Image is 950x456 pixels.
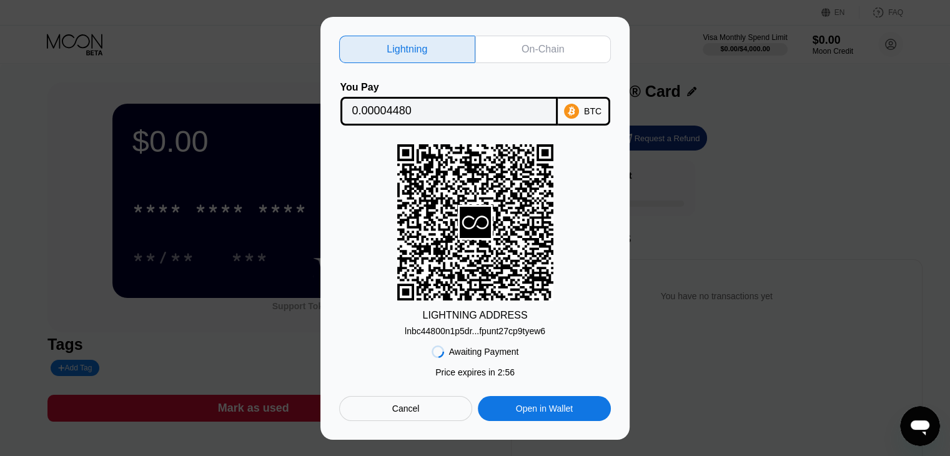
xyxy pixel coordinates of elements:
span: 2 : 56 [498,367,515,377]
div: Cancel [392,403,420,414]
div: Lightning [339,36,475,63]
div: Price expires in [435,367,515,377]
div: Cancel [339,396,472,421]
div: You Pay [340,82,558,93]
div: Awaiting Payment [449,347,519,357]
div: On-Chain [522,43,564,56]
div: BTC [584,106,601,116]
div: Open in Wallet [516,403,573,414]
div: You PayBTC [339,82,611,126]
iframe: زر إطلاق نافذة المراسلة [900,406,940,446]
div: Lightning [387,43,427,56]
div: lnbc44800n1p5dr...fpunt27cp9tyew6 [405,321,545,336]
div: On-Chain [475,36,611,63]
div: Open in Wallet [478,396,611,421]
div: lnbc44800n1p5dr...fpunt27cp9tyew6 [405,326,545,336]
div: LIGHTNING ADDRESS [422,310,527,321]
